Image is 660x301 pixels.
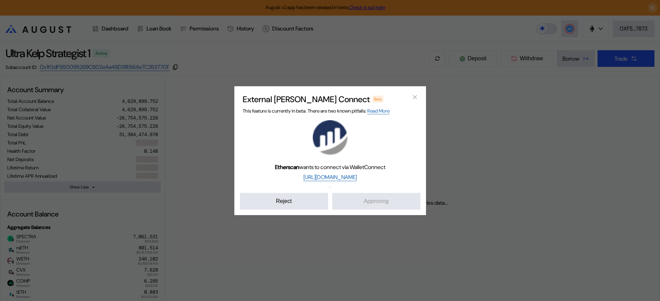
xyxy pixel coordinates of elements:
div: Beta [373,96,384,103]
a: Read More [367,108,390,114]
h2: External [PERSON_NAME] Connect [243,94,370,105]
span: wants to connect via WalletConnect [275,163,385,171]
b: Etherscan [275,163,299,171]
a: [URL][DOMAIN_NAME] [303,174,357,181]
button: Reject [240,193,328,210]
span: This feature is currently in beta. There are two known pitfalls: [243,108,390,114]
button: close modal [409,92,420,103]
button: Approving [332,193,420,210]
img: Etherscan logo [313,120,348,155]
